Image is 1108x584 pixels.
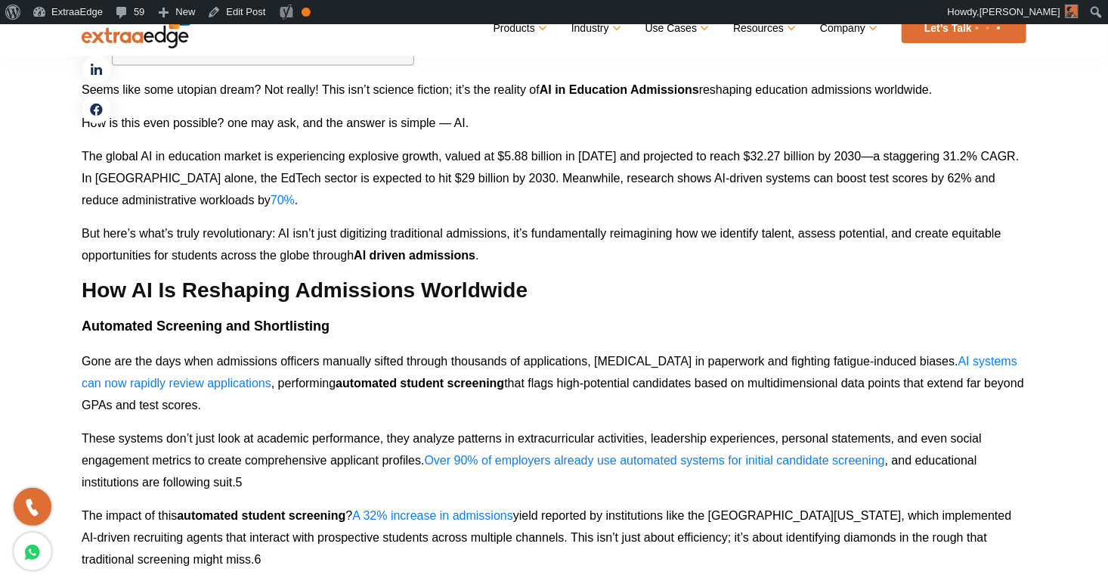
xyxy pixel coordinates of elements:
span: that flags high-potential candidates based on multidimensional data points that extend far beyond... [82,377,1024,412]
b: AI driven admissions [354,249,475,262]
a: A 32% increase in admissions [352,510,513,523]
span: Gone are the days when admissions officers manually sifted through thousands of applications, [ME... [82,356,958,368]
span: reshaping education admissions worldwide. [699,83,933,96]
span: yield reported by institutions like the [GEOGRAPHIC_DATA][US_STATE], which implemented AI-driven ... [82,510,1011,567]
span: The global AI in education market is experiencing explosive growth, valued at $5.88 billion in [D... [82,150,1019,207]
a: AI systems can now rapidly review applications [82,356,1017,390]
span: ? [345,510,352,523]
span: The impact of this [82,510,177,523]
span: [PERSON_NAME] [980,6,1060,17]
b: How AI Is Reshaping Admissions Worldwide [82,279,528,303]
span: . [475,249,478,262]
a: linkedin [82,54,112,85]
a: Let’s Talk [902,14,1026,43]
span: But here’s what’s truly revolutionary: AI isn’t just digitizing traditional admissions, it’s fund... [82,227,1001,262]
span: Seems like some utopian dream? Not really! This isn’t science fiction; it’s the reality of [82,83,540,96]
b: automated student screening [336,377,504,390]
span: These systems don’t just look at academic performance, they analyze patterns in extracurricular a... [82,433,982,468]
b: Automated Screening and Shortlisting [82,319,330,334]
a: 70% [271,194,295,207]
a: Resources [733,17,794,39]
a: Company [820,17,875,39]
b: AI in Education Admissions [540,83,699,96]
b: automated student screening [177,510,345,523]
span: How is this even possible? one may ask, and the answer is simple — AI. [82,116,469,129]
span: , and educational institutions are following suit.5 [82,455,977,489]
a: facebook [82,94,112,124]
a: Over 90% of employers already use automated systems for initial candidate screening [425,455,885,468]
a: Industry [571,17,619,39]
span: , performing [271,377,336,390]
a: Use Cases [645,17,707,39]
a: Products [494,17,545,39]
span: . [295,194,298,207]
